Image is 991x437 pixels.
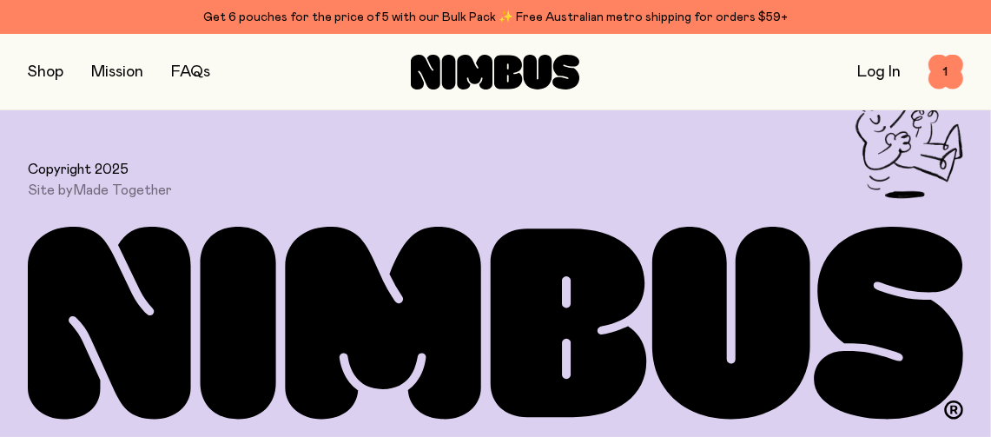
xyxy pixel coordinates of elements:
div: Get 6 pouches for the price of 5 with our Bulk Pack ✨ Free Australian metro shipping for orders $59+ [28,7,963,28]
span: Copyright 2025 [28,161,129,178]
a: Log In [857,64,901,80]
button: 1 [928,55,963,89]
a: Made Together [73,183,172,197]
span: Site by [28,182,172,199]
a: Mission [91,64,143,80]
a: FAQs [171,64,210,80]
